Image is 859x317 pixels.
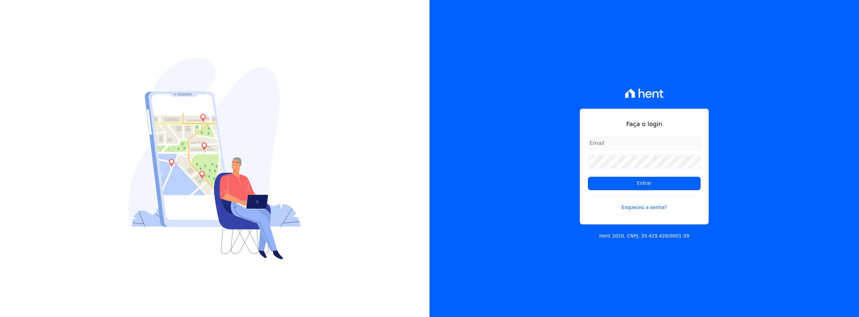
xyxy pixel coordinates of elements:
input: Entrar [588,177,701,190]
p: Hent 2020. CNPJ: 35.429.428/0001-39 [599,232,689,240]
h1: Faça o login [588,119,701,128]
a: Esqueceu a senha? [588,196,701,211]
input: Email [588,137,701,150]
img: Login [129,58,301,259]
